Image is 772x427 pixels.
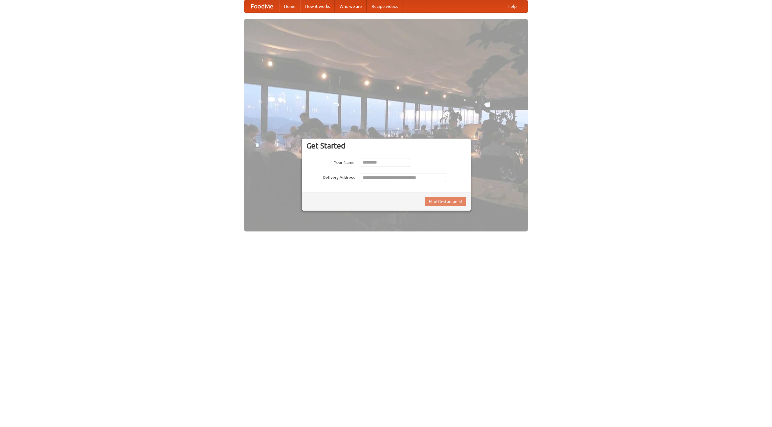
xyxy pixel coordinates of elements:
a: Home [279,0,300,12]
label: Your Name [306,158,355,165]
a: Recipe videos [367,0,403,12]
h3: Get Started [306,141,466,150]
a: Who we are [335,0,367,12]
label: Delivery Address [306,173,355,180]
a: How it works [300,0,335,12]
button: Find Restaurants! [425,197,466,206]
a: Help [503,0,521,12]
a: FoodMe [245,0,279,12]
